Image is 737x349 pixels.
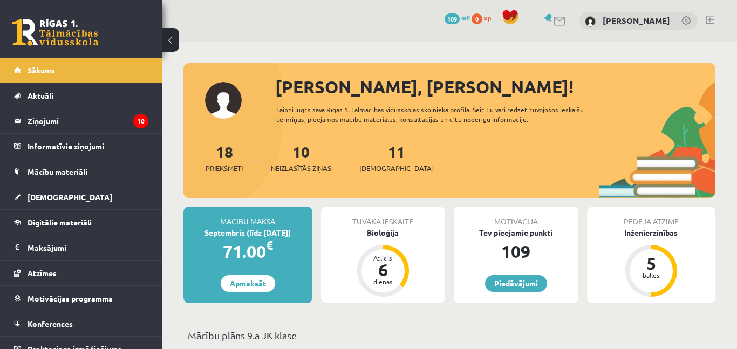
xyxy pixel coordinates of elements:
[28,217,92,227] span: Digitālie materiāli
[485,275,547,292] a: Piedāvājumi
[635,255,667,272] div: 5
[183,207,312,227] div: Mācību maksa
[12,19,98,46] a: Rīgas 1. Tālmācības vidusskola
[183,238,312,264] div: 71.00
[275,74,715,100] div: [PERSON_NAME], [PERSON_NAME]!
[266,237,273,253] span: €
[14,261,148,285] a: Atzīmes
[14,235,148,260] a: Maksājumi
[321,227,446,238] div: Bioloģija
[28,108,148,133] legend: Ziņojumi
[454,238,578,264] div: 109
[271,142,331,174] a: 10Neizlasītās ziņas
[14,286,148,311] a: Motivācijas programma
[454,207,578,227] div: Motivācija
[28,65,55,75] span: Sākums
[206,163,243,174] span: Priekšmeti
[472,13,496,22] a: 0 xp
[28,293,113,303] span: Motivācijas programma
[367,255,399,261] div: Atlicis
[28,91,53,100] span: Aktuāli
[28,192,112,202] span: [DEMOGRAPHIC_DATA]
[28,134,148,159] legend: Informatīvie ziņojumi
[587,227,716,238] div: Inženierzinības
[359,142,434,174] a: 11[DEMOGRAPHIC_DATA]
[133,114,148,128] i: 10
[28,319,73,329] span: Konferences
[14,210,148,235] a: Digitālie materiāli
[188,328,711,343] p: Mācību plāns 9.a JK klase
[635,272,667,278] div: balles
[484,13,491,22] span: xp
[28,167,87,176] span: Mācību materiāli
[221,275,275,292] a: Apmaksāt
[587,227,716,298] a: Inženierzinības 5 balles
[14,311,148,336] a: Konferences
[587,207,716,227] div: Pēdējā atzīme
[28,235,148,260] legend: Maksājumi
[271,163,331,174] span: Neizlasītās ziņas
[445,13,460,24] span: 109
[367,261,399,278] div: 6
[14,184,148,209] a: [DEMOGRAPHIC_DATA]
[472,13,482,24] span: 0
[183,227,312,238] div: Septembris (līdz [DATE])
[585,16,596,27] img: Kaspars Dombrovskis
[28,268,57,278] span: Atzīmes
[445,13,470,22] a: 109 mP
[206,142,243,174] a: 18Priekšmeti
[359,163,434,174] span: [DEMOGRAPHIC_DATA]
[276,105,596,124] div: Laipni lūgts savā Rīgas 1. Tālmācības vidusskolas skolnieka profilā. Šeit Tu vari redzēt tuvojošo...
[454,227,578,238] div: Tev pieejamie punkti
[14,134,148,159] a: Informatīvie ziņojumi
[14,58,148,83] a: Sākums
[14,83,148,108] a: Aktuāli
[14,159,148,184] a: Mācību materiāli
[14,108,148,133] a: Ziņojumi10
[461,13,470,22] span: mP
[367,278,399,285] div: dienas
[321,207,446,227] div: Tuvākā ieskaite
[321,227,446,298] a: Bioloģija Atlicis 6 dienas
[603,15,670,26] a: [PERSON_NAME]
